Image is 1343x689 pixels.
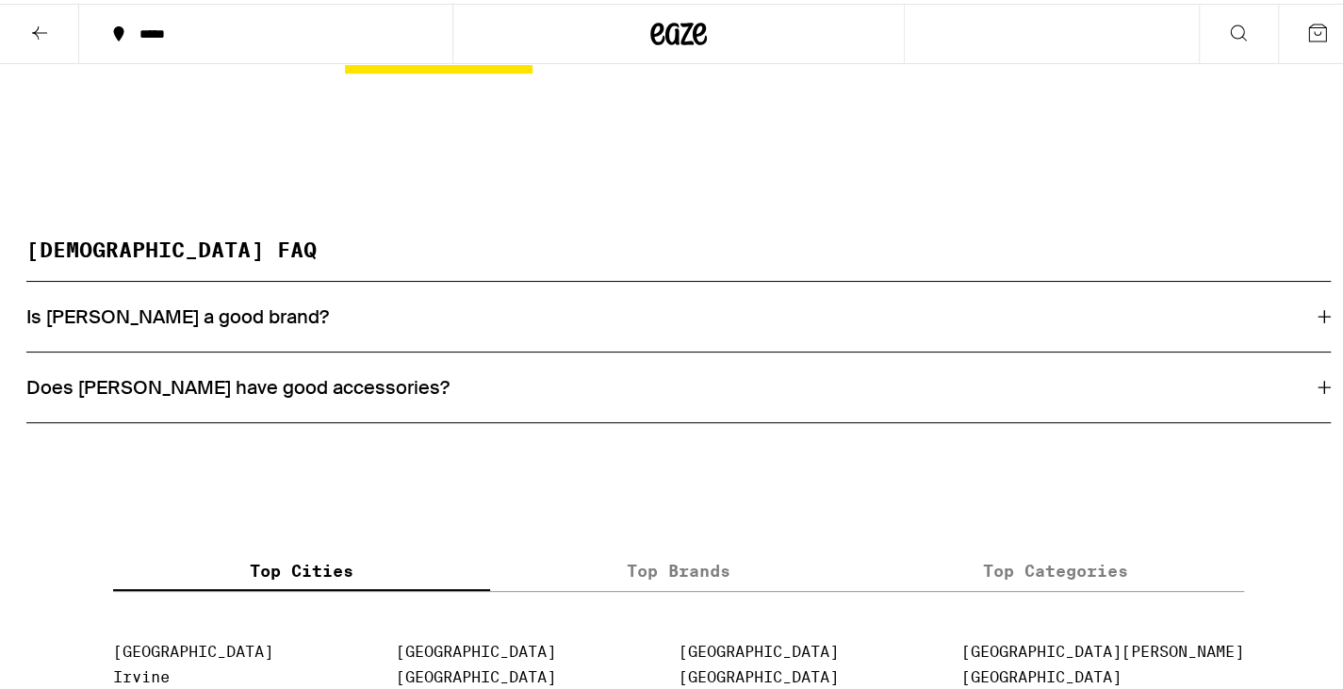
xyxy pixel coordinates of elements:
[42,13,81,30] span: Help
[396,664,556,682] a: [GEOGRAPHIC_DATA]
[113,664,170,682] a: Irvine
[961,639,1244,657] a: [GEOGRAPHIC_DATA][PERSON_NAME]
[490,547,867,587] label: Top Brands
[113,639,273,657] a: [GEOGRAPHIC_DATA]
[113,547,1244,588] div: tabs
[679,639,839,657] a: [GEOGRAPHIC_DATA]
[396,639,556,657] a: [GEOGRAPHIC_DATA]
[113,547,490,587] label: Top Cities
[867,547,1244,587] label: Top Categories
[679,664,839,682] a: [GEOGRAPHIC_DATA]
[26,371,450,396] h3: Does [PERSON_NAME] have good accessories?
[961,664,1122,682] a: [GEOGRAPHIC_DATA]
[26,301,329,325] h3: Is [PERSON_NAME] a good brand?
[26,237,1331,278] h2: [DEMOGRAPHIC_DATA] FAQ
